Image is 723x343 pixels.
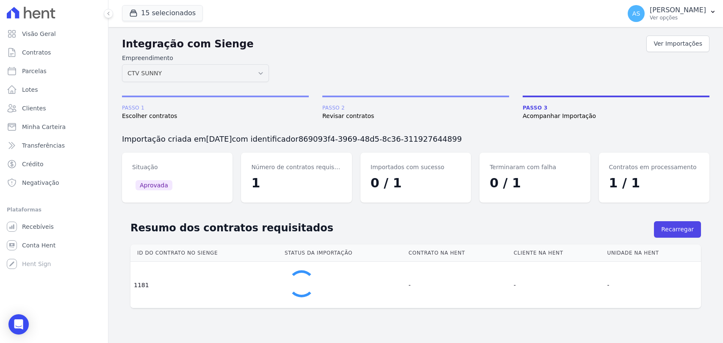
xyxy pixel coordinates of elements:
a: Conta Hent [3,237,105,254]
dt: Terminaram com falha [490,163,580,172]
a: Parcelas [3,63,105,80]
span: Passo 1 [122,104,309,112]
dd: 1 [251,173,341,192]
td: - [405,262,510,308]
td: - [604,262,701,308]
dd: 0 / 1 [490,173,580,192]
span: Conta Hent [22,241,55,250]
span: Clientes [22,104,46,113]
span: 869093f4-3969-48d5-8c36-311927644899 [299,134,462,143]
a: Visão Geral [3,25,105,42]
h3: Importação criada em com identificador [122,134,709,144]
th: Status da importação [281,244,405,262]
span: Minha Carteira [22,123,66,131]
button: Recarregar [654,221,701,238]
span: Escolher contratos [122,112,309,121]
a: Clientes [3,100,105,117]
span: Negativação [22,178,59,187]
a: Crédito [3,156,105,173]
dt: Contratos em processamento [609,163,699,172]
th: Unidade na Hent [604,244,701,262]
span: Visão Geral [22,30,56,38]
a: Negativação [3,174,105,191]
td: 1181 [130,262,281,308]
span: Parcelas [22,67,47,75]
span: Recebíveis [22,222,54,231]
h2: Integração com Sienge [122,36,646,52]
a: Transferências [3,137,105,154]
span: Revisar contratos [322,112,509,121]
span: Crédito [22,160,44,168]
span: Aprovada [136,180,172,190]
span: Passo 3 [523,104,709,112]
dd: 0 / 1 [371,173,461,192]
span: Transferências [22,141,65,150]
span: Acompanhar Importação [523,112,709,121]
a: Contratos [3,44,105,61]
dt: Situação [132,163,222,172]
p: Ver opções [650,14,706,21]
a: Lotes [3,81,105,98]
th: Contrato na Hent [405,244,510,262]
dt: Importados com sucesso [371,163,461,172]
td: - [510,262,604,308]
span: Passo 2 [322,104,509,112]
div: Open Intercom Messenger [8,314,29,335]
span: AS [632,11,640,16]
span: Lotes [22,85,38,94]
button: 15 selecionados [122,5,203,21]
dt: Número de contratos requisitados [251,163,341,172]
a: Recebíveis [3,218,105,235]
nav: Progress [122,96,709,121]
label: Empreendimento [122,54,269,63]
th: Id do contrato no Sienge [130,244,281,262]
span: [DATE] [206,134,232,143]
a: Ver Importações [646,36,709,52]
h2: Resumo dos contratos requisitados [130,220,654,236]
dd: 1 / 1 [609,173,699,192]
div: Plataformas [7,205,101,215]
p: [PERSON_NAME] [650,6,706,14]
th: Cliente na Hent [510,244,604,262]
button: AS [PERSON_NAME] Ver opções [621,2,723,25]
a: Minha Carteira [3,118,105,135]
span: Contratos [22,48,51,57]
